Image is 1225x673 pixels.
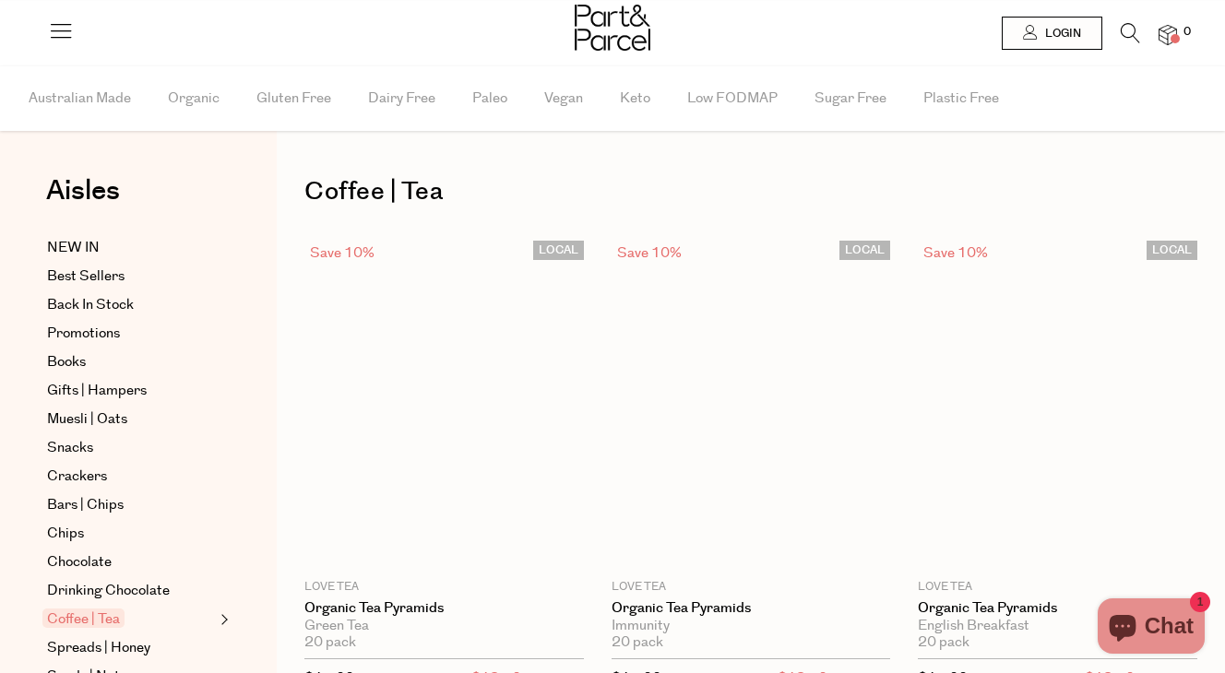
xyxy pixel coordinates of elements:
a: Back In Stock [47,294,215,316]
a: Organic Tea Pyramids [918,600,1197,617]
a: Chips [47,523,215,545]
span: NEW IN [47,237,100,259]
span: 20 pack [918,634,969,651]
span: 20 pack [612,634,663,651]
a: Organic Tea Pyramids [612,600,891,617]
span: Plastic Free [923,66,999,131]
span: Bars | Chips [47,494,124,516]
button: Expand/Collapse Coffee | Tea [216,608,229,631]
img: Organic Tea Pyramids [750,405,751,406]
span: Books [47,351,86,373]
div: Save 10% [612,241,687,266]
span: 0 [1179,24,1195,41]
span: LOCAL [533,241,584,260]
span: Snacks [47,437,93,459]
span: Chips [47,523,84,545]
span: Paleo [472,66,507,131]
span: Gifts | Hampers [47,380,147,402]
div: Immunity [612,618,891,634]
span: Aisles [46,171,120,211]
p: Love Tea [304,579,584,596]
span: Coffee | Tea [42,608,125,628]
span: Muesli | Oats [47,408,127,431]
span: 20 pack [304,634,356,651]
a: Promotions [47,323,215,345]
p: Love Tea [918,579,1197,596]
a: Organic Tea Pyramids [304,600,584,617]
div: Save 10% [304,241,380,266]
a: Drinking Chocolate [47,580,215,602]
span: Dairy Free [368,66,435,131]
a: NEW IN [47,237,215,259]
span: LOCAL [839,241,890,260]
span: Sugar Free [815,66,886,131]
span: Australian Made [29,66,131,131]
span: Best Sellers [47,266,125,288]
span: Login [1041,26,1081,41]
a: Best Sellers [47,266,215,288]
a: Chocolate [47,551,215,573]
span: Chocolate [47,551,112,573]
span: Keto [620,66,650,131]
a: Snacks [47,437,215,459]
span: Spreads | Honey [47,637,150,659]
span: Organic [168,66,220,131]
a: Muesli | Oats [47,408,215,431]
div: Save 10% [918,241,993,266]
a: Login [1002,17,1102,50]
a: Books [47,351,215,373]
a: Bars | Chips [47,494,215,516]
span: Vegan [544,66,583,131]
span: Low FODMAP [687,66,778,131]
a: Spreads | Honey [47,637,215,659]
span: Gluten Free [256,66,331,131]
span: Crackers [47,466,107,488]
div: Green Tea [304,618,584,634]
span: Back In Stock [47,294,134,316]
div: English Breakfast [918,618,1197,634]
a: Coffee | Tea [47,608,215,631]
span: LOCAL [1147,241,1197,260]
a: 0 [1159,25,1177,44]
img: Part&Parcel [575,5,650,51]
inbox-online-store-chat: Shopify online store chat [1092,598,1210,658]
p: Love Tea [612,579,891,596]
img: Organic Tea Pyramids [1057,405,1058,406]
a: Aisles [46,177,120,223]
a: Crackers [47,466,215,488]
h1: Coffee | Tea [304,171,1197,213]
a: Gifts | Hampers [47,380,215,402]
span: Promotions [47,323,120,345]
span: Drinking Chocolate [47,580,170,602]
